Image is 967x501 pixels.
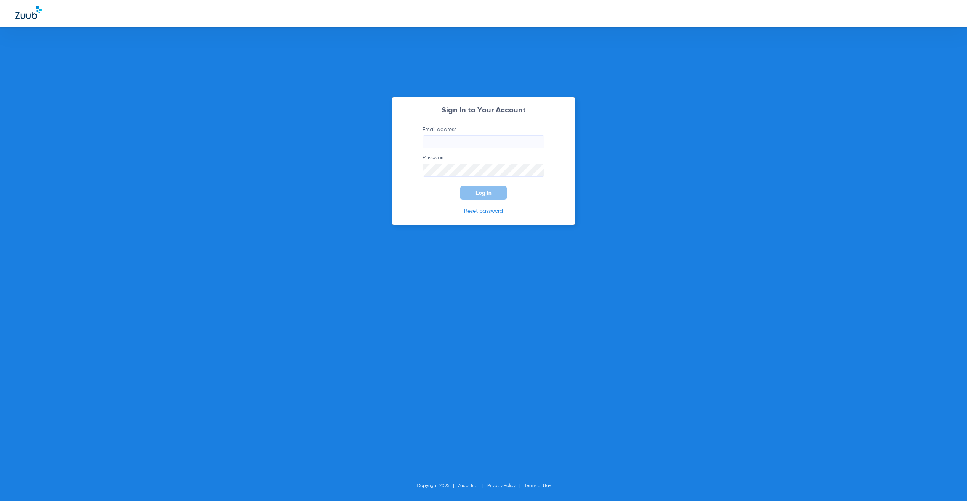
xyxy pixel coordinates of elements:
label: Password [423,154,544,177]
li: Copyright 2025 [417,482,458,490]
iframe: Chat Widget [929,464,967,501]
a: Reset password [464,209,503,214]
input: Password [423,164,544,177]
li: Zuub, Inc. [458,482,487,490]
label: Email address [423,126,544,148]
img: Zuub Logo [15,6,42,19]
a: Privacy Policy [487,483,516,488]
button: Log In [460,186,507,200]
input: Email address [423,135,544,148]
h2: Sign In to Your Account [411,107,556,114]
span: Log In [475,190,492,196]
a: Terms of Use [524,483,551,488]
